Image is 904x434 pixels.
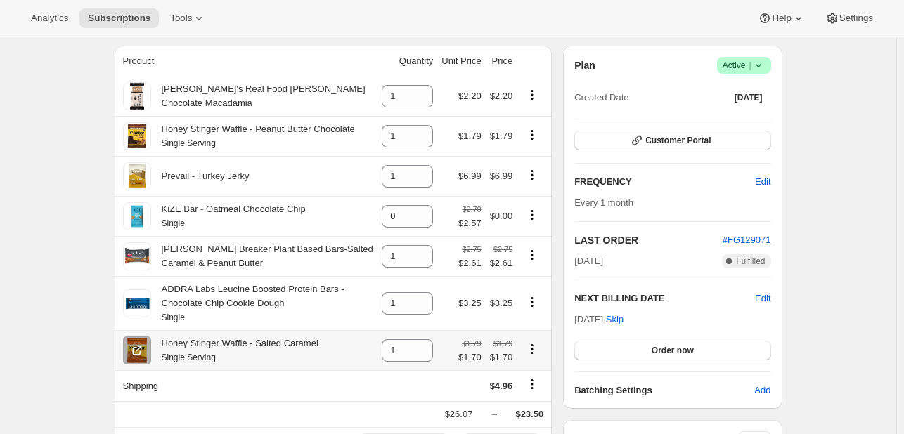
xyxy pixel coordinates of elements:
span: $2.20 [458,91,482,101]
span: Subscriptions [88,13,150,24]
small: Single Serving [162,138,216,148]
span: [DATE] [574,254,603,268]
span: Created Date [574,91,628,105]
span: $6.99 [458,171,482,181]
button: Product actions [521,207,543,223]
div: Honey Stinger Waffle - Peanut Butter Chocolate [151,122,355,150]
button: Product actions [521,167,543,183]
span: $1.79 [458,131,482,141]
span: $2.20 [490,91,513,101]
span: $1.70 [458,350,482,364]
span: Edit [755,175,770,189]
small: Single [162,218,185,228]
div: Honey Stinger Waffle - Salted Caramel [151,336,318,364]
button: Edit [755,291,770,305]
button: Skip [598,308,632,331]
a: #FG129071 [723,235,771,245]
div: $26.07 [445,407,473,421]
button: Product actions [521,87,543,103]
small: Single Serving [162,353,216,362]
button: Subscriptions [79,8,159,28]
div: → [489,407,498,421]
button: [DATE] [726,88,771,107]
span: $3.25 [458,298,482,308]
div: KiZE Bar - Oatmeal Chocolate Chip [151,202,306,230]
button: Tools [162,8,214,28]
button: Product actions [521,127,543,143]
img: product img [123,82,151,110]
th: Unit Price [437,46,485,77]
button: Order now [574,341,770,360]
span: $6.99 [490,171,513,181]
div: [PERSON_NAME] Breaker Plant Based Bars-Salted Caramel & Peanut Butter [151,242,374,270]
small: $2.75 [463,245,482,254]
span: $2.61 [490,256,513,270]
span: $4.96 [490,381,513,391]
img: product img [123,162,151,190]
h2: Plan [574,58,595,72]
th: Quantity [377,46,437,77]
th: Shipping [115,370,378,401]
img: product img [123,289,151,317]
button: Edit [747,171,779,193]
div: ADDRA Labs Leucine Boosted Protein Bars - Chocolate Chip Cookie Dough [151,282,374,324]
span: Order now [652,345,694,356]
h2: NEXT BILLING DATE [574,291,755,305]
span: $23.50 [515,409,543,419]
button: Add [746,379,779,402]
span: Customer Portal [645,135,711,146]
h2: LAST ORDER [574,233,723,247]
img: product img [123,202,151,230]
th: Product [115,46,378,77]
span: Every 1 month [574,197,633,208]
div: [PERSON_NAME]'s Real Food [PERSON_NAME] Chocolate Macadamia [151,82,374,110]
button: Help [749,8,813,28]
button: Customer Portal [574,131,770,150]
span: $3.25 [490,298,513,308]
small: $1.79 [463,339,482,348]
button: Product actions [521,341,543,357]
span: $2.61 [458,256,482,270]
span: [DATE] [735,92,763,103]
span: $2.57 [458,216,482,230]
button: Settings [817,8,882,28]
small: $2.75 [493,245,512,254]
img: product img [123,336,151,364]
span: Settings [839,13,873,24]
span: Skip [606,313,624,327]
img: product img [123,242,151,270]
span: $0.00 [490,211,513,221]
span: Analytics [31,13,68,24]
span: | [749,60,751,71]
h6: Batching Settings [574,383,754,397]
button: Analytics [22,8,77,28]
span: $1.79 [490,131,513,141]
span: Help [772,13,791,24]
button: Product actions [521,294,543,310]
th: Price [486,46,517,77]
h2: FREQUENCY [574,175,755,189]
button: Product actions [521,247,543,263]
span: $1.70 [490,350,513,364]
button: #FG129071 [723,233,771,247]
span: Tools [170,13,192,24]
small: Single [162,313,185,322]
span: Active [723,58,766,72]
small: $2.70 [463,205,482,213]
img: product img [123,122,151,150]
div: Prevail - Turkey Jerky [151,169,250,183]
button: Shipping actions [521,376,543,392]
small: $1.79 [493,339,512,348]
span: Fulfilled [736,256,765,267]
span: Add [754,383,770,397]
span: [DATE] · [574,314,624,324]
